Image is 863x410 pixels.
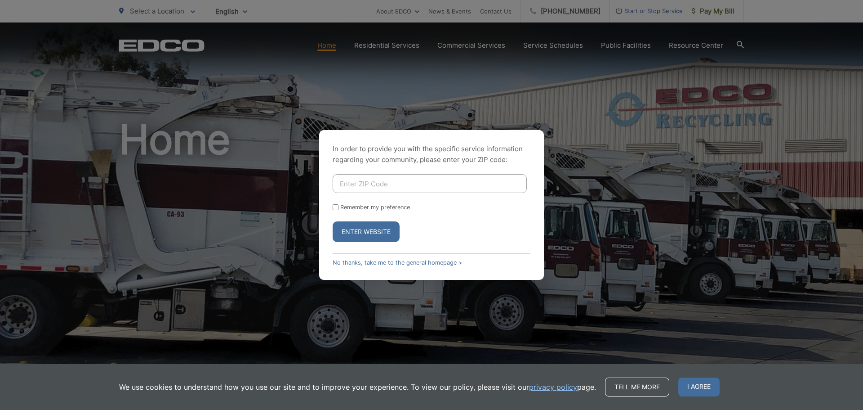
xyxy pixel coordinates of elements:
[333,259,462,266] a: No thanks, take me to the general homepage >
[678,378,720,396] span: I agree
[333,144,530,165] p: In order to provide you with the specific service information regarding your community, please en...
[119,382,596,392] p: We use cookies to understand how you use our site and to improve your experience. To view our pol...
[529,382,577,392] a: privacy policy
[333,221,400,242] button: Enter Website
[340,204,410,211] label: Remember my preference
[605,378,669,396] a: Tell me more
[333,174,527,193] input: Enter ZIP Code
